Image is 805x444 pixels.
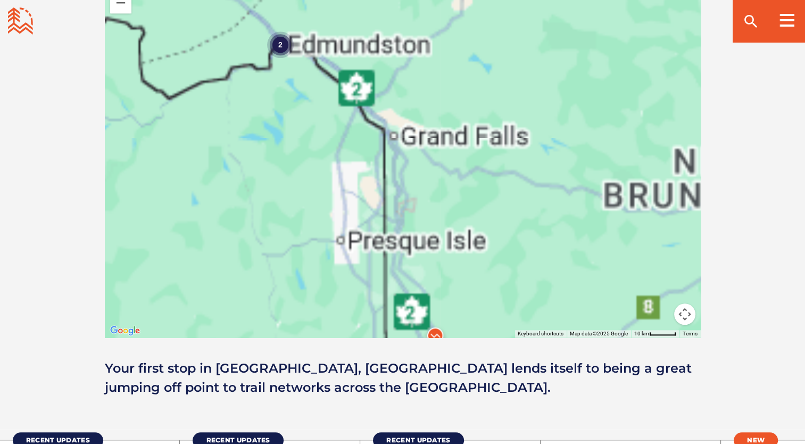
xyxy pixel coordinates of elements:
span: Recent Updates [206,436,270,444]
a: Open this area in Google Maps (opens a new window) [107,324,143,338]
button: Map camera controls [674,303,695,325]
button: Map Scale: 10 km per 47 pixels [631,330,679,338]
ion-icon: search [742,13,759,30]
a: Terms (opens in new tab) [683,331,698,336]
div: 2 [267,31,293,58]
span: Recent Updates [386,436,450,444]
span: Map data ©2025 Google [570,331,628,336]
button: Keyboard shortcuts [518,330,563,338]
span: New [747,436,765,444]
span: Recent Updates [26,436,90,444]
span: 10 km [634,331,649,336]
p: Your first stop in [GEOGRAPHIC_DATA], [GEOGRAPHIC_DATA] lends itself to being a great jumping off... [105,359,701,397]
img: Google [107,324,143,338]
